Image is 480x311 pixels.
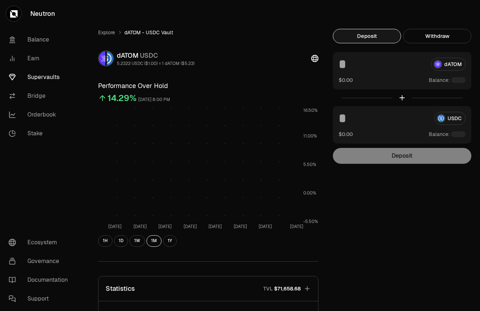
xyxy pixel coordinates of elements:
button: 1W [129,235,145,247]
button: Withdraw [403,29,471,43]
button: $0.00 [339,76,353,84]
span: $71,658.68 [274,285,301,292]
a: Bridge [3,87,78,105]
a: Orderbook [3,105,78,124]
span: Balance: [429,131,450,138]
tspan: [DATE] [109,224,122,229]
a: Explore [98,29,115,36]
div: 5.2322 USDC ($1.00) = 1 dATOM ($5.23) [117,61,194,66]
a: Documentation [3,271,78,289]
a: Balance [3,30,78,49]
p: TVL [263,285,273,292]
button: 1M [146,235,162,247]
a: Ecosystem [3,233,78,252]
tspan: [DATE] [133,224,147,229]
button: $0.00 [339,131,353,138]
img: dATOM Logo [99,51,105,66]
button: StatisticsTVL$71,658.68 [98,276,318,301]
div: dATOM [117,51,194,61]
tspan: [DATE] [158,224,172,229]
tspan: [DATE] [259,224,272,229]
img: USDC Logo [107,51,113,66]
tspan: [DATE] [184,224,197,229]
tspan: [DATE] [290,224,303,229]
tspan: 16.50% [303,108,318,113]
a: Earn [3,49,78,68]
a: Stake [3,124,78,143]
nav: breadcrumb [98,29,318,36]
tspan: [DATE] [208,224,222,229]
tspan: 11.00% [303,133,317,139]
span: USDC [140,51,158,60]
tspan: 5.50% [303,162,316,167]
tspan: [DATE] [234,224,247,229]
span: Balance: [429,76,450,84]
button: 1D [114,235,128,247]
h3: Performance Over Hold [98,81,318,91]
button: 1Y [163,235,177,247]
div: 14.29% [107,92,137,104]
tspan: -5.50% [303,219,318,224]
a: Supervaults [3,68,78,87]
a: Governance [3,252,78,271]
p: Statistics [106,284,135,294]
tspan: 0.00% [303,190,316,196]
span: dATOM - USDC Vault [124,29,173,36]
button: Deposit [333,29,401,43]
a: Support [3,289,78,308]
div: [DATE] 8:00 PM [138,96,170,104]
button: 1H [98,235,113,247]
